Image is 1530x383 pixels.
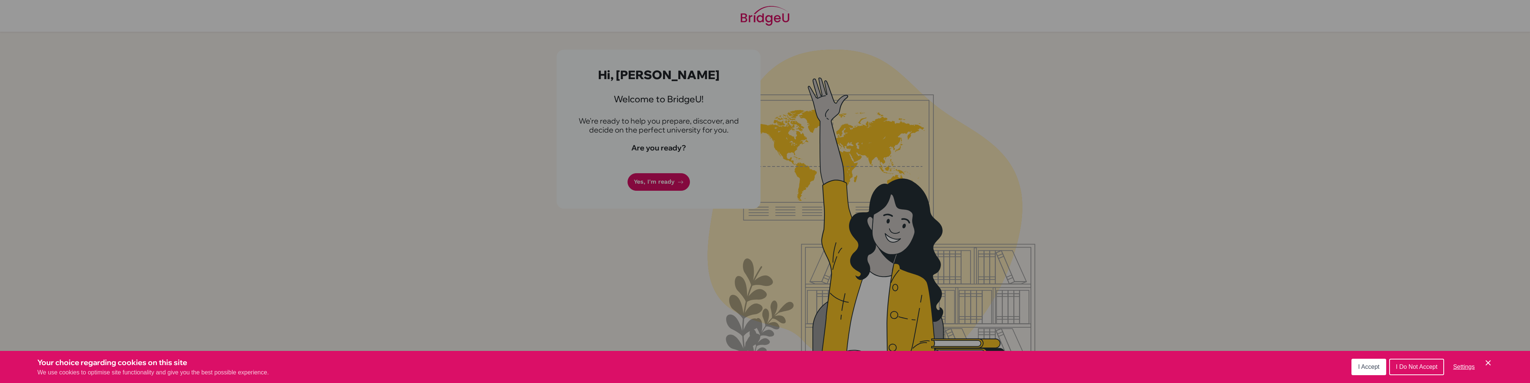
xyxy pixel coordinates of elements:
span: I Do Not Accept [1396,364,1437,370]
p: We use cookies to optimise site functionality and give you the best possible experience. [37,368,269,377]
button: I Do Not Accept [1389,359,1444,375]
span: I Accept [1358,364,1379,370]
button: I Accept [1351,359,1386,375]
span: Settings [1453,364,1475,370]
h3: Your choice regarding cookies on this site [37,357,269,368]
button: Settings [1447,359,1481,374]
button: Save and close [1484,358,1493,367]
